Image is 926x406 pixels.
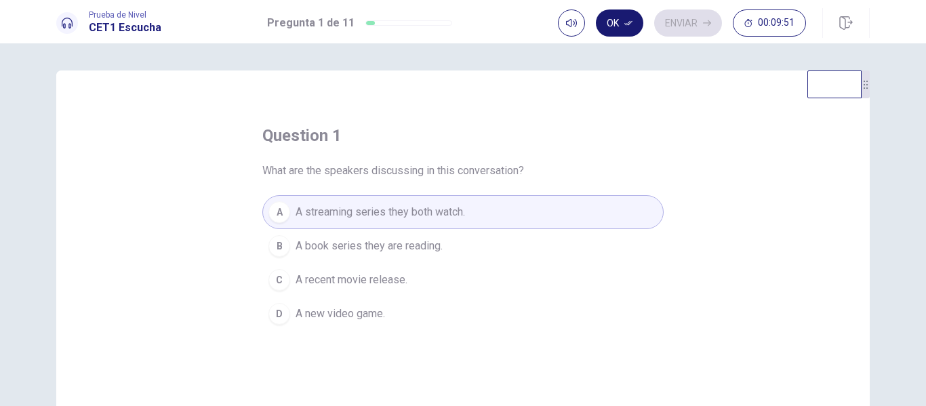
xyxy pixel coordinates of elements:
[89,20,161,36] h1: CET1 Escucha
[268,235,290,257] div: B
[262,263,664,297] button: CA recent movie release.
[262,195,664,229] button: AA streaming series they both watch.
[268,303,290,325] div: D
[758,18,794,28] span: 00:09:51
[296,306,385,322] span: A new video game.
[89,10,161,20] span: Prueba de Nivel
[296,204,465,220] span: A streaming series they both watch.
[296,272,407,288] span: A recent movie release.
[262,297,664,331] button: DA new video game.
[733,9,806,37] button: 00:09:51
[596,9,643,37] button: Ok
[262,163,524,179] span: What are the speakers discussing in this conversation?
[262,125,342,146] h4: question 1
[267,15,355,31] h1: Pregunta 1 de 11
[296,238,443,254] span: A book series they are reading.
[268,201,290,223] div: A
[262,229,664,263] button: BA book series they are reading.
[268,269,290,291] div: C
